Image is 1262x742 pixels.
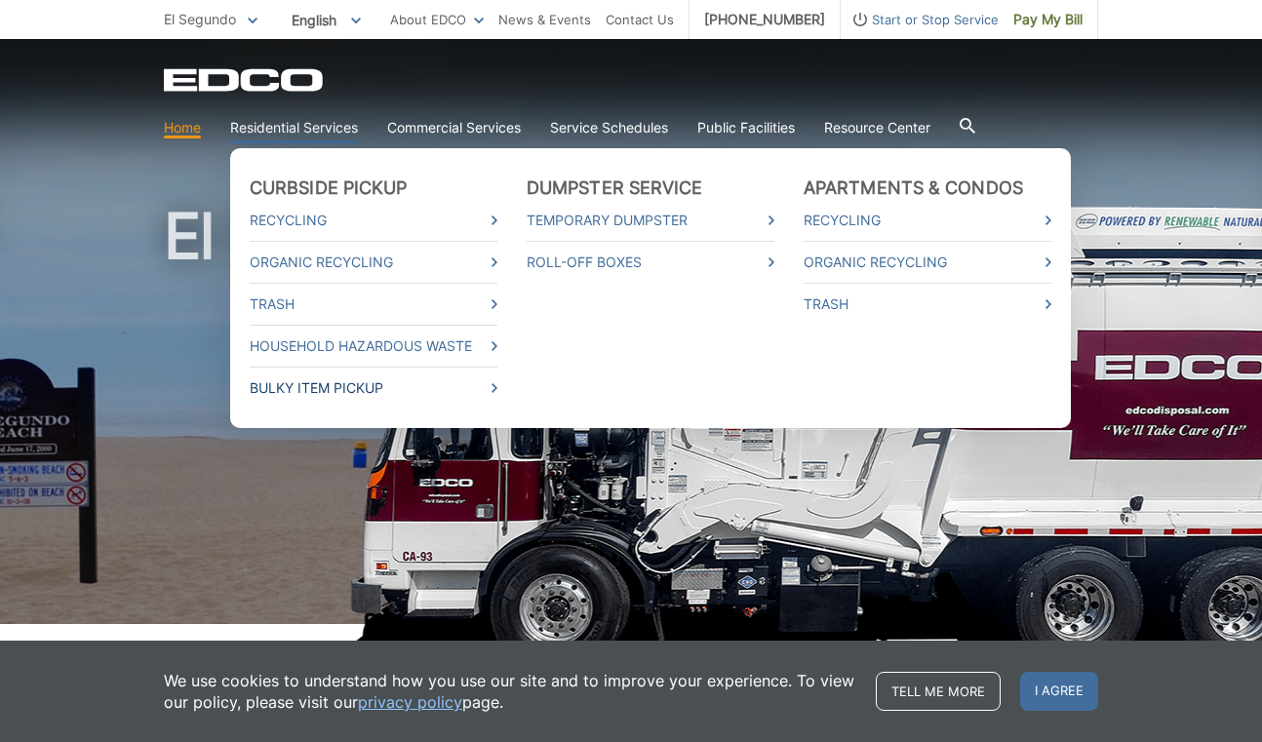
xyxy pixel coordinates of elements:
a: EDCD logo. Return to the homepage. [164,68,326,92]
a: Resource Center [824,117,930,138]
a: News & Events [498,9,591,30]
a: Commercial Services [387,117,521,138]
a: Roll-Off Boxes [527,252,774,273]
a: Household Hazardous Waste [250,335,497,357]
a: Apartments & Condos [804,177,1023,199]
a: Temporary Dumpster [527,210,774,231]
a: Dumpster Service [527,177,703,199]
a: Home [164,117,201,138]
a: Organic Recycling [250,252,497,273]
a: Trash [804,293,1051,315]
a: Recycling [250,210,497,231]
a: Organic Recycling [804,252,1051,273]
a: Curbside Pickup [250,177,408,199]
a: privacy policy [358,691,462,713]
a: Residential Services [230,117,358,138]
p: We use cookies to understand how you use our site and to improve your experience. To view our pol... [164,670,856,713]
a: Contact Us [606,9,674,30]
a: About EDCO [390,9,484,30]
span: I agree [1020,672,1098,711]
h1: El Segundo [164,205,1098,633]
span: El Segundo [164,11,236,27]
span: English [277,4,375,36]
a: Service Schedules [550,117,668,138]
a: Recycling [804,210,1051,231]
span: Pay My Bill [1013,9,1083,30]
a: Public Facilities [697,117,795,138]
a: Bulky Item Pickup [250,377,497,399]
a: Tell me more [876,672,1001,711]
a: Trash [250,293,497,315]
